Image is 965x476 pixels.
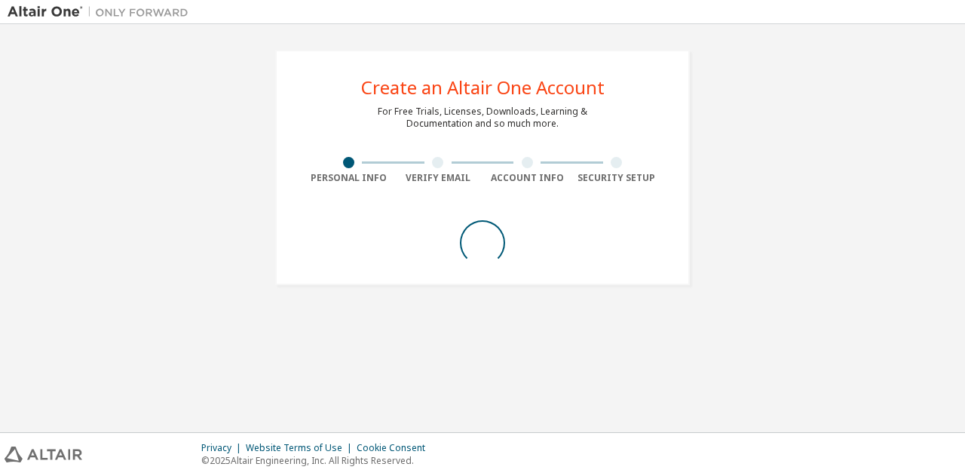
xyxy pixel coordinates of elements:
[378,106,587,130] div: For Free Trials, Licenses, Downloads, Learning & Documentation and so much more.
[394,172,483,184] div: Verify Email
[357,442,434,454] div: Cookie Consent
[8,5,196,20] img: Altair One
[201,454,434,467] p: © 2025 Altair Engineering, Inc. All Rights Reserved.
[572,172,662,184] div: Security Setup
[201,442,246,454] div: Privacy
[246,442,357,454] div: Website Terms of Use
[5,447,82,462] img: altair_logo.svg
[361,78,605,97] div: Create an Altair One Account
[304,172,394,184] div: Personal Info
[482,172,572,184] div: Account Info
